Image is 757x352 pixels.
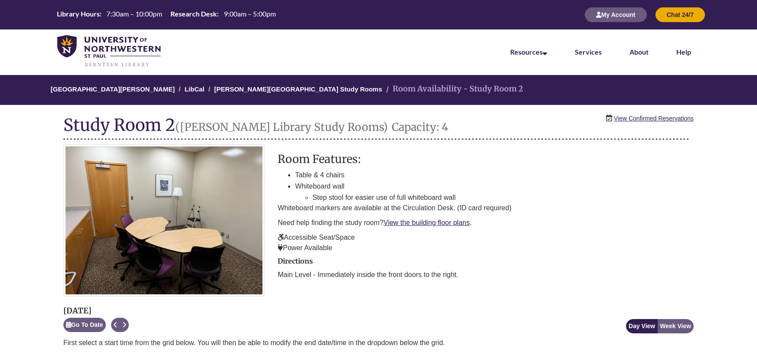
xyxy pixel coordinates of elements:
a: [PERSON_NAME][GEOGRAPHIC_DATA] Study Rooms [214,85,382,93]
a: Chat 24/7 [655,11,705,18]
a: Hours Today [53,9,279,20]
nav: Breadcrumb [63,75,694,105]
h1: Study Room 2 [63,116,689,140]
li: Step stool for easier use of full whiteboard wall [312,192,694,203]
button: My Account [585,7,647,22]
img: Study Room 2 [63,144,265,297]
p: First select a start time from the grid below. You will then be able to modify the end date/time ... [63,338,694,348]
div: directions [278,257,694,280]
span: 9:00am – 5:00pm [224,10,276,18]
a: View the building floor plans [383,219,470,226]
small: Capacity: 4 [392,120,448,134]
button: Chat 24/7 [655,7,705,22]
small: ([PERSON_NAME] Library Study Rooms) [175,120,388,134]
img: UNWSP Library Logo [57,35,161,68]
button: Next [120,318,129,332]
h2: Directions [278,257,694,265]
h2: [DATE] [63,306,129,315]
a: Services [575,48,602,56]
p: Accessible Seat/Space Power Available [278,232,694,253]
li: Whiteboard wall [295,181,694,203]
div: description [278,153,694,253]
button: Previous [111,318,120,332]
button: Week View [657,319,694,333]
th: Research Desk: [167,9,220,19]
a: View Confirmed Reservations [614,114,694,123]
button: Go To Date [63,318,106,332]
button: Day View [626,319,658,333]
a: [GEOGRAPHIC_DATA][PERSON_NAME] [51,85,175,93]
p: Whiteboard markers are available at the Circulation Desk. (ID card required) [278,203,694,213]
a: LibCal [184,85,204,93]
a: Help [676,48,691,56]
li: Table & 4 chairs [295,169,694,181]
p: Main Level - Immediately inside the front doors to the right. [278,270,694,280]
a: About [629,48,649,56]
th: Library Hours: [53,9,103,19]
span: 7:30am – 10:00pm [106,10,162,18]
a: Resources [510,48,547,56]
a: My Account [585,11,647,18]
p: Need help finding the study room? . [278,218,694,228]
li: Room Availability - Study Room 2 [384,83,523,95]
h3: Room Features: [278,153,694,165]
